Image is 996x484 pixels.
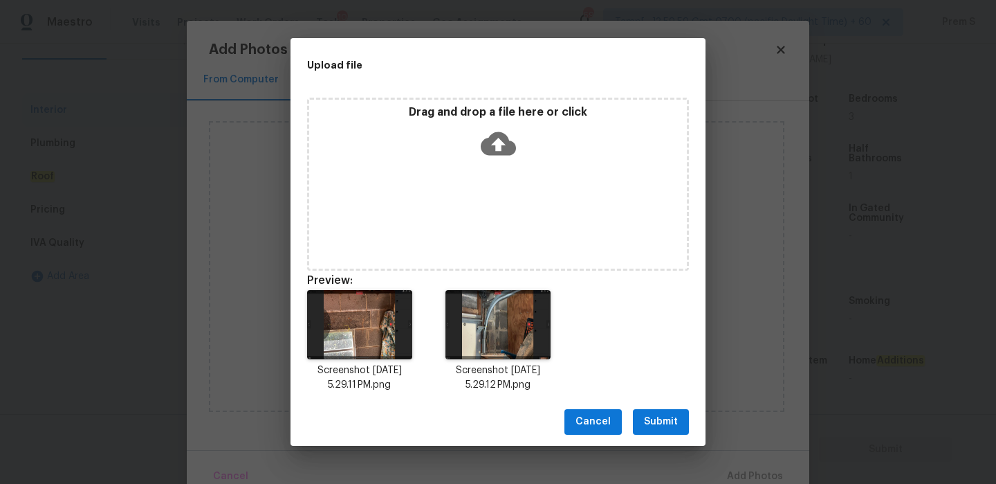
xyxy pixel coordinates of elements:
[633,409,689,435] button: Submit
[445,364,551,393] p: Screenshot [DATE] 5.29.12 PM.png
[575,413,611,431] span: Cancel
[644,413,678,431] span: Submit
[307,57,627,73] h2: Upload file
[564,409,622,435] button: Cancel
[309,105,687,120] p: Drag and drop a file here or click
[307,290,412,359] img: AjxHB1teY2uKAAAAAElFTkSuQmCC
[445,290,551,359] img: vyogxa808etV273ucoHdN27cCPl9+umn9r9dIDp2MLvnMwAAAABJRU5ErkJggg==
[307,364,412,393] p: Screenshot [DATE] 5.29.11 PM.png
